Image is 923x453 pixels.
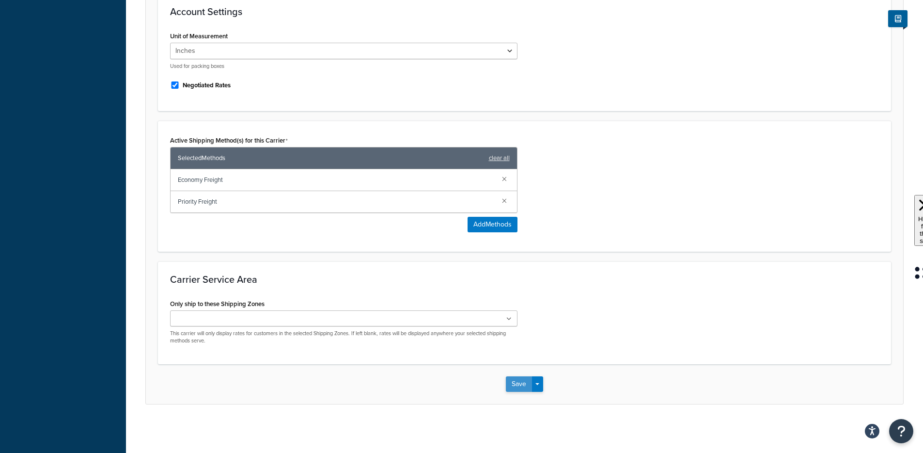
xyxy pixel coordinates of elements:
[170,6,879,17] h3: Account Settings
[178,173,494,187] span: Economy Freight
[170,330,517,345] p: This carrier will only display rates for customers in the selected Shipping Zones. If left blank,...
[170,137,288,145] label: Active Shipping Method(s) for this Carrier
[170,300,265,307] label: Only ship to these Shipping Zones
[183,81,231,90] label: Negotiated Rates
[178,195,494,209] span: Priority Freight
[178,151,484,165] span: Selected Methods
[468,217,517,232] button: AddMethods
[170,63,517,70] p: Used for packing boxes
[889,419,913,443] button: Open Resource Center
[170,274,879,285] h3: Carrier Service Area
[506,376,532,392] button: Save
[170,32,228,40] label: Unit of Measurement
[489,151,510,165] a: clear all
[888,10,907,27] button: Show Help Docs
